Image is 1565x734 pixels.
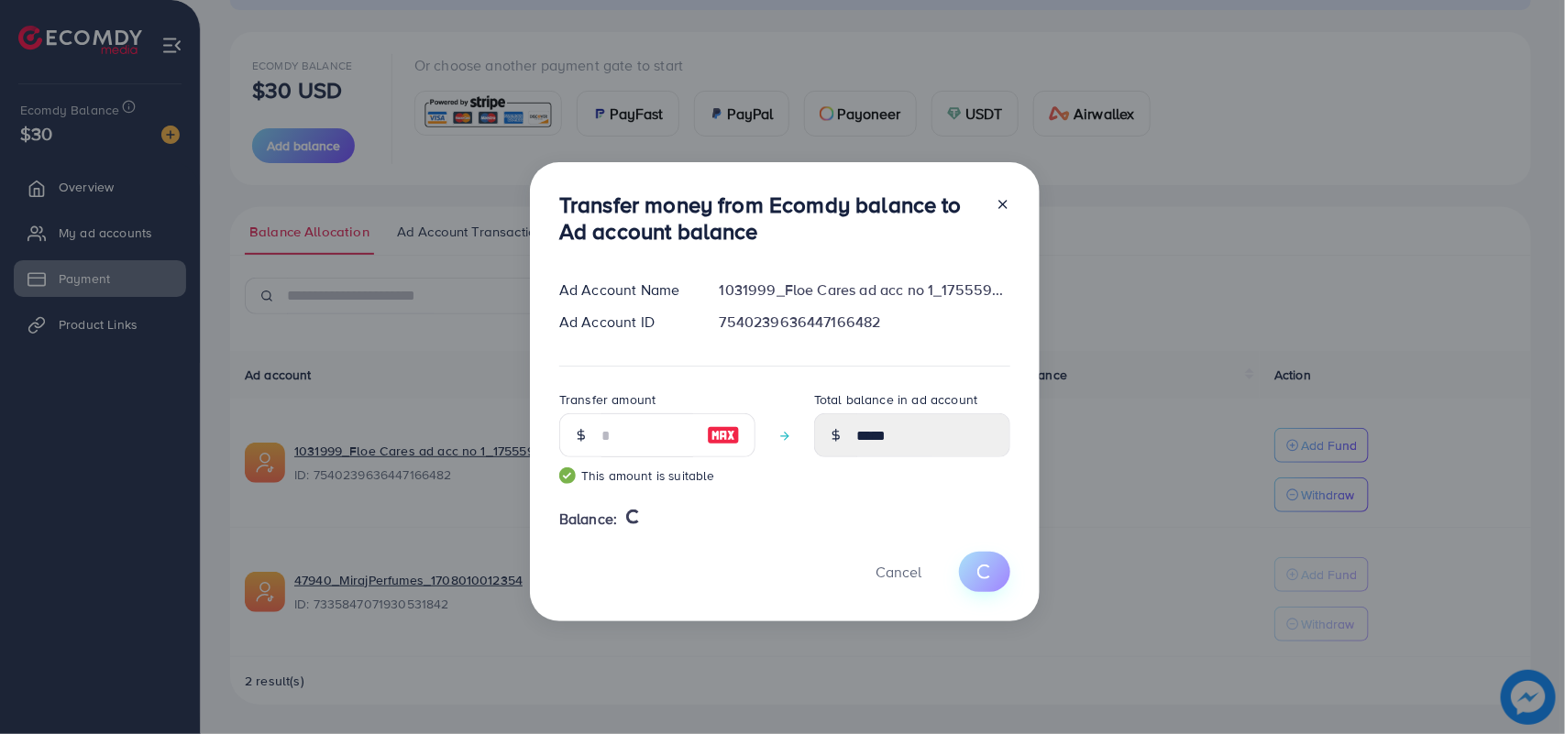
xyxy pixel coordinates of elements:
[545,312,705,333] div: Ad Account ID
[705,279,1025,301] div: 1031999_Floe Cares ad acc no 1_1755598915786
[559,467,576,484] img: guide
[876,562,921,582] span: Cancel
[814,390,977,409] label: Total balance in ad account
[559,192,981,245] h3: Transfer money from Ecomdy balance to Ad account balance
[559,390,656,409] label: Transfer amount
[559,509,617,530] span: Balance:
[707,424,740,446] img: image
[559,466,755,485] small: This amount is suitable
[853,552,944,591] button: Cancel
[705,312,1025,333] div: 7540239636447166482
[545,279,705,301] div: Ad Account Name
